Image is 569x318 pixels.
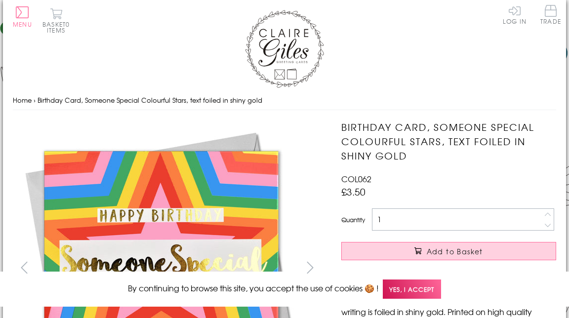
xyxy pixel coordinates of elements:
[341,185,366,199] span: £3.50
[245,10,324,88] img: Claire Giles Greetings Cards
[341,215,365,224] label: Quantity
[13,90,556,111] nav: breadcrumbs
[13,256,35,278] button: prev
[341,242,556,260] button: Add to Basket
[540,5,561,24] span: Trade
[427,246,483,256] span: Add to Basket
[42,8,70,33] button: Basket0 items
[13,20,32,29] span: Menu
[13,95,32,105] a: Home
[341,173,371,185] span: COL062
[34,95,36,105] span: ›
[540,5,561,26] a: Trade
[299,256,322,278] button: next
[503,5,527,24] a: Log In
[341,120,556,162] h1: Birthday Card, Someone Special Colourful Stars, text foiled in shiny gold
[13,6,32,27] button: Menu
[38,95,262,105] span: Birthday Card, Someone Special Colourful Stars, text foiled in shiny gold
[383,279,441,299] span: Yes, I accept
[47,20,70,35] span: 0 items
